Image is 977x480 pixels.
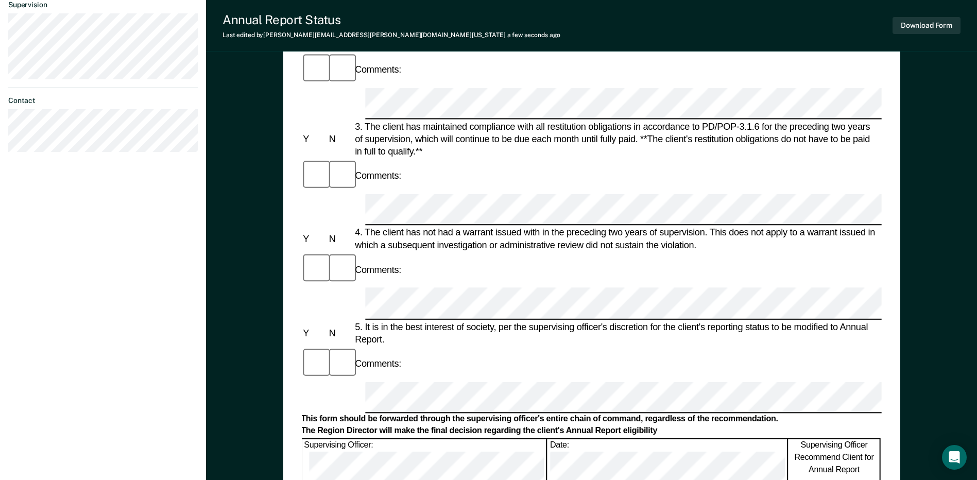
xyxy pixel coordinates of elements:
div: Comments: [353,63,403,76]
div: Annual Report Status [222,12,560,27]
div: Comments: [353,169,403,182]
dt: Contact [8,96,198,105]
div: Open Intercom Messenger [942,445,967,470]
div: Comments: [353,357,403,370]
div: 4. The client has not had a warrant issued with in the preceding two years of supervision. This d... [353,227,881,251]
div: The Region Director will make the final decision regarding the client's Annual Report eligibility [301,426,880,437]
div: N [327,133,352,145]
div: N [327,327,352,339]
span: a few seconds ago [507,31,560,39]
div: Comments: [353,264,403,276]
div: Y [301,133,327,145]
div: This form should be forwarded through the supervising officer's entire chain of command, regardle... [301,414,880,425]
div: 3. The client has maintained compliance with all restitution obligations in accordance to PD/POP-... [353,120,881,158]
div: Y [301,233,327,245]
dt: Supervision [8,1,198,9]
div: 5. It is in the best interest of society, per the supervising officer's discretion for the client... [353,320,881,345]
div: N [327,233,352,245]
div: Y [301,327,327,339]
div: Last edited by [PERSON_NAME][EMAIL_ADDRESS][PERSON_NAME][DOMAIN_NAME][US_STATE] [222,31,560,39]
button: Download Form [893,17,961,34]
